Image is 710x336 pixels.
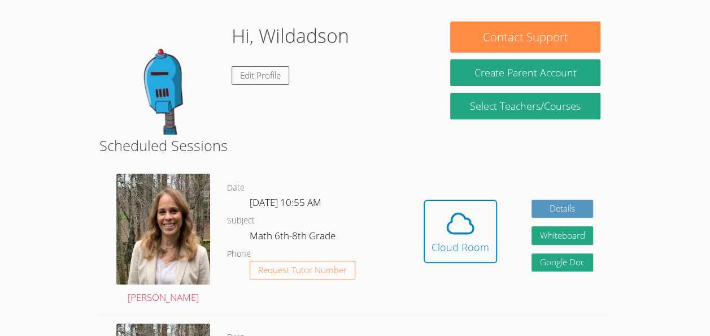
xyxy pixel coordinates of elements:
[450,21,600,53] button: Contact Support
[99,135,611,156] h2: Scheduled Sessions
[450,93,600,119] a: Select Teachers/Courses
[232,21,349,50] h1: Hi, Wildadson
[432,239,489,255] div: Cloud Room
[116,174,210,305] a: [PERSON_NAME]
[227,181,245,195] dt: Date
[424,200,497,263] button: Cloud Room
[258,266,347,274] span: Request Tutor Number
[250,228,338,247] dd: Math 6th-8th Grade
[532,253,594,272] a: Google Doc
[227,247,251,261] dt: Phone
[227,214,255,228] dt: Subject
[116,174,210,285] img: avatar.png
[110,21,223,135] img: default.png
[450,59,600,86] button: Create Parent Account
[250,261,355,279] button: Request Tutor Number
[250,196,321,209] span: [DATE] 10:55 AM
[532,200,594,218] a: Details
[532,226,594,245] button: Whiteboard
[232,66,289,85] a: Edit Profile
